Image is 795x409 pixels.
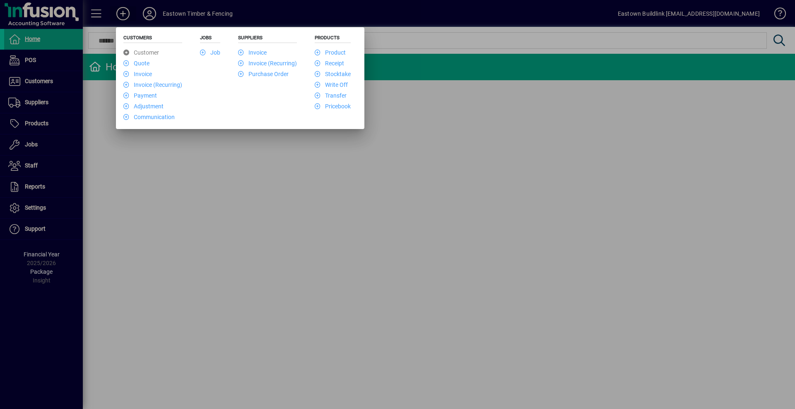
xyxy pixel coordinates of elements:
[123,35,182,43] h5: Customers
[238,35,297,43] h5: Suppliers
[315,49,346,56] a: Product
[315,35,351,43] h5: Products
[123,81,182,88] a: Invoice (Recurring)
[123,60,149,67] a: Quote
[238,71,289,77] a: Purchase Order
[200,35,220,43] h5: Jobs
[238,49,267,56] a: Invoice
[123,103,164,110] a: Adjustment
[123,92,157,99] a: Payment
[315,81,348,88] a: Write Off
[238,60,297,67] a: Invoice (Recurring)
[315,103,351,110] a: Pricebook
[200,49,220,56] a: Job
[123,114,175,120] a: Communication
[315,92,347,99] a: Transfer
[315,71,351,77] a: Stocktake
[123,71,152,77] a: Invoice
[315,60,344,67] a: Receipt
